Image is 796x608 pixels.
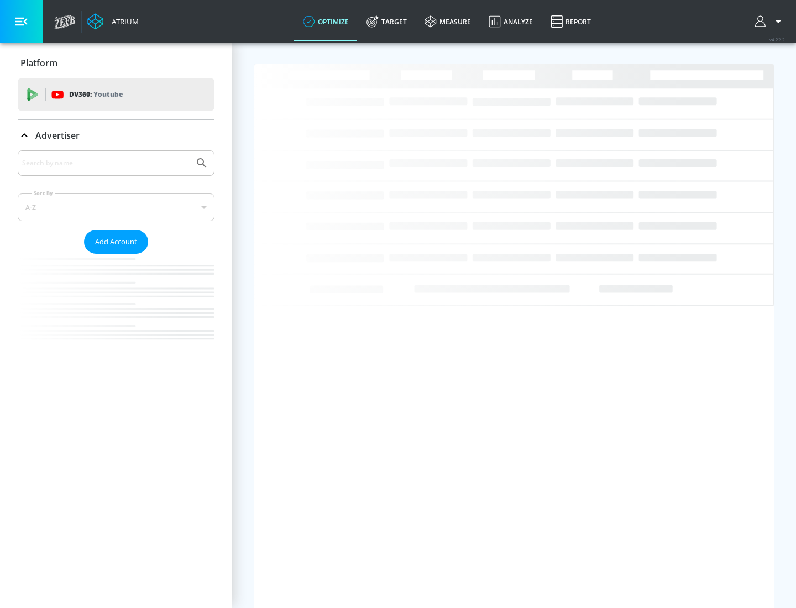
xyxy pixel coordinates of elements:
div: Atrium [107,17,139,27]
input: Search by name [22,156,190,170]
p: DV360: [69,88,123,101]
a: Report [542,2,600,41]
p: Platform [20,57,57,69]
span: Add Account [95,235,137,248]
a: Atrium [87,13,139,30]
a: Target [358,2,416,41]
div: DV360: Youtube [18,78,214,111]
nav: list of Advertiser [18,254,214,361]
label: Sort By [32,190,55,197]
p: Advertiser [35,129,80,141]
a: optimize [294,2,358,41]
div: Advertiser [18,120,214,151]
span: v 4.22.2 [769,36,785,43]
a: Analyze [480,2,542,41]
div: A-Z [18,193,214,221]
div: Platform [18,48,214,78]
button: Add Account [84,230,148,254]
div: Advertiser [18,150,214,361]
a: measure [416,2,480,41]
p: Youtube [93,88,123,100]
